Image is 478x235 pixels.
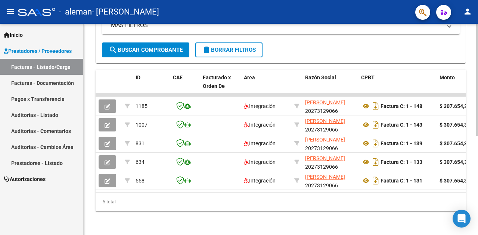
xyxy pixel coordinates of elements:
[6,7,15,16] mat-icon: menu
[440,122,470,128] strong: $ 307.654,33
[92,4,159,20] span: - [PERSON_NAME]
[305,136,355,151] div: 20273129066
[102,16,460,34] mat-expansion-panel-header: MAS FILTROS
[305,99,345,105] span: [PERSON_NAME]
[59,4,92,20] span: - aleman
[202,47,256,53] span: Borrar Filtros
[381,178,422,184] strong: Factura C: 1 - 131
[381,159,422,165] strong: Factura C: 1 - 133
[440,178,470,184] strong: $ 307.654,34
[195,42,263,57] button: Borrar Filtros
[305,137,345,143] span: [PERSON_NAME]
[305,74,336,80] span: Razón Social
[4,47,72,55] span: Prestadores / Proveedores
[244,159,276,165] span: Integración
[109,47,183,53] span: Buscar Comprobante
[371,119,381,131] i: Descargar documento
[200,70,241,102] datatable-header-cell: Facturado x Orden De
[358,70,437,102] datatable-header-cell: CPBT
[136,74,140,80] span: ID
[244,74,255,80] span: Area
[241,70,291,102] datatable-header-cell: Area
[4,175,46,183] span: Autorizaciones
[111,21,442,29] mat-panel-title: MAS FILTROS
[202,45,211,54] mat-icon: delete
[371,100,381,112] i: Descargar documento
[440,159,470,165] strong: $ 307.654,34
[136,122,148,128] span: 1007
[305,118,345,124] span: [PERSON_NAME]
[305,173,355,188] div: 20273129066
[136,103,148,109] span: 1185
[173,74,183,80] span: CAE
[4,31,23,39] span: Inicio
[440,103,470,109] strong: $ 307.654,33
[381,122,422,128] strong: Factura C: 1 - 143
[381,140,422,146] strong: Factura C: 1 - 139
[302,70,358,102] datatable-header-cell: Razón Social
[133,70,170,102] datatable-header-cell: ID
[305,155,345,161] span: [PERSON_NAME]
[305,174,345,180] span: [PERSON_NAME]
[102,42,189,57] button: Buscar Comprobante
[244,178,276,184] span: Integración
[305,117,355,133] div: 20273129066
[109,45,118,54] mat-icon: search
[136,159,145,165] span: 634
[371,156,381,168] i: Descargar documento
[453,210,471,228] div: Open Intercom Messenger
[244,140,276,146] span: Integración
[440,140,470,146] strong: $ 307.654,33
[170,70,200,102] datatable-header-cell: CAE
[371,137,381,149] i: Descargar documento
[440,74,455,80] span: Monto
[244,103,276,109] span: Integración
[463,7,472,16] mat-icon: person
[305,154,355,170] div: 20273129066
[244,122,276,128] span: Integración
[381,103,422,109] strong: Factura C: 1 - 148
[136,140,145,146] span: 831
[371,175,381,187] i: Descargar documento
[203,74,231,89] span: Facturado x Orden De
[136,178,145,184] span: 558
[361,74,375,80] span: CPBT
[305,98,355,114] div: 20273129066
[96,193,466,211] div: 5 total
